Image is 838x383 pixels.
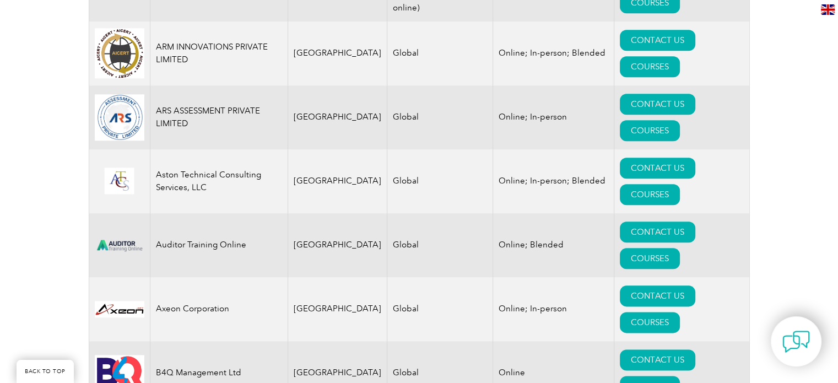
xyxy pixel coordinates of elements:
[95,301,144,317] img: 28820fe6-db04-ea11-a811-000d3a793f32-logo.jpg
[95,233,144,257] img: d024547b-a6e0-e911-a812-000d3a795b83-logo.png
[387,213,493,277] td: Global
[150,21,288,85] td: ARM INNOVATIONS PRIVATE LIMITED
[493,213,614,277] td: Online; Blended
[150,213,288,277] td: Auditor Training Online
[17,360,74,383] a: BACK TO TOP
[387,277,493,341] td: Global
[288,277,387,341] td: [GEOGRAPHIC_DATA]
[620,248,680,269] a: COURSES
[620,312,680,333] a: COURSES
[95,168,144,195] img: ce24547b-a6e0-e911-a812-000d3a795b83-logo.png
[821,4,835,15] img: en
[493,277,614,341] td: Online; In-person
[387,85,493,149] td: Global
[620,120,680,141] a: COURSES
[620,349,695,370] a: CONTACT US
[95,28,144,78] img: d4f7149c-8dc9-ef11-a72f-002248108aed-logo.jpg
[620,94,695,115] a: CONTACT US
[620,222,695,242] a: CONTACT US
[782,328,810,355] img: contact-chat.png
[387,149,493,213] td: Global
[150,277,288,341] td: Axeon Corporation
[493,21,614,85] td: Online; In-person; Blended
[288,149,387,213] td: [GEOGRAPHIC_DATA]
[387,21,493,85] td: Global
[620,285,695,306] a: CONTACT US
[620,158,695,179] a: CONTACT US
[150,149,288,213] td: Aston Technical Consulting Services, LLC
[95,94,144,141] img: 509b7a2e-6565-ed11-9560-0022481565fd-logo.png
[288,85,387,149] td: [GEOGRAPHIC_DATA]
[150,85,288,149] td: ARS ASSESSMENT PRIVATE LIMITED
[620,184,680,205] a: COURSES
[288,21,387,85] td: [GEOGRAPHIC_DATA]
[620,30,695,51] a: CONTACT US
[620,56,680,77] a: COURSES
[493,149,614,213] td: Online; In-person; Blended
[493,85,614,149] td: Online; In-person
[288,213,387,277] td: [GEOGRAPHIC_DATA]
